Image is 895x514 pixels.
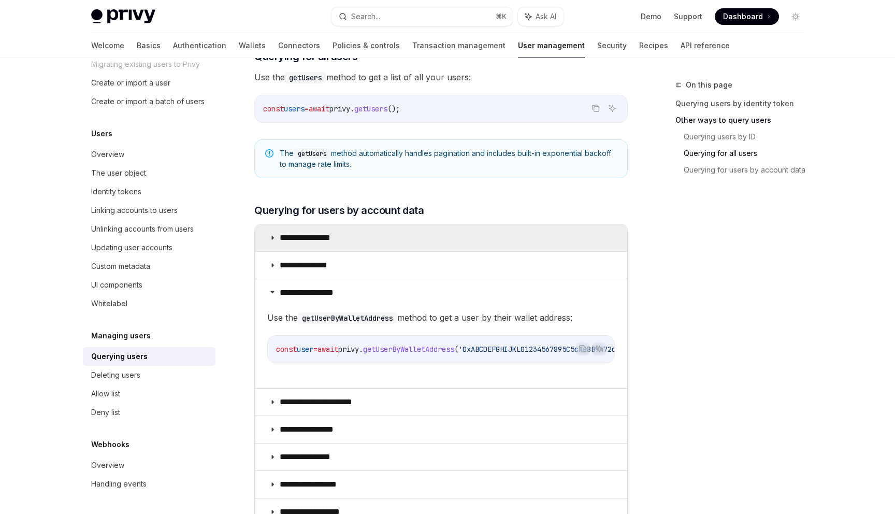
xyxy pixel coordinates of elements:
div: Custom metadata [91,260,150,273]
a: Overview [83,456,215,475]
a: Transaction management [412,33,506,58]
div: UI components [91,279,142,291]
a: Querying for all users [684,145,812,162]
span: const [263,104,284,113]
span: user [297,345,313,354]
code: getUserByWalletAddress [298,312,397,324]
a: Custom metadata [83,257,215,276]
a: Deleting users [83,366,215,384]
a: UI components [83,276,215,294]
a: Handling events [83,475,215,493]
a: Create or import a user [83,74,215,92]
span: const [276,345,297,354]
a: API reference [681,33,730,58]
button: Copy the contents from the code block [589,102,602,115]
a: Basics [137,33,161,58]
span: privy [329,104,350,113]
button: Copy the contents from the code block [576,342,589,355]
button: Ask AI [593,342,606,355]
a: Security [597,33,627,58]
span: users [284,104,305,113]
a: Connectors [278,33,320,58]
h5: Managing users [91,330,151,342]
span: '0xABCDEFGHIJKL01234567895C5cAe8B9472c14328' [458,345,641,354]
span: Ask AI [536,11,556,22]
div: Identity tokens [91,185,141,198]
a: Whitelabel [83,294,215,313]
span: The method automatically handles pagination and includes built-in exponential backoff to manage r... [280,148,617,169]
h5: Webhooks [91,438,129,451]
button: Search...⌘K [331,7,513,26]
a: Updating user accounts [83,238,215,257]
div: Whitelabel [91,297,127,310]
code: getUsers [294,149,331,159]
a: Recipes [639,33,668,58]
span: . [359,345,363,354]
span: Use the method to get a user by their wallet address: [267,310,615,325]
a: Unlinking accounts from users [83,220,215,238]
span: ⌘ K [496,12,507,21]
span: Querying for users by account data [254,203,424,218]
h5: Users [91,127,112,140]
div: Handling events [91,478,147,490]
a: Querying for users by account data [684,162,812,178]
span: getUsers [354,104,387,113]
a: Deny list [83,403,215,422]
a: User management [518,33,585,58]
span: On this page [686,79,732,91]
a: Welcome [91,33,124,58]
a: Support [674,11,702,22]
div: Deny list [91,406,120,419]
span: Use the method to get a list of all your users: [254,70,628,84]
div: Search... [351,10,380,23]
span: getUserByWalletAddress [363,345,454,354]
a: Querying users by ID [684,128,812,145]
div: Create or import a batch of users [91,95,205,108]
a: Querying users by identity token [675,95,812,112]
a: Demo [641,11,661,22]
svg: Note [265,149,273,158]
span: = [313,345,317,354]
a: Querying users [83,347,215,366]
span: await [317,345,338,354]
div: Linking accounts to users [91,204,178,217]
div: Overview [91,459,124,472]
a: Dashboard [715,8,779,25]
span: ( [454,345,458,354]
a: Policies & controls [333,33,400,58]
button: Toggle dark mode [787,8,804,25]
details: **** **** **** **Use thegetUserByWalletAddressmethod to get a user by their wallet address:Copy t... [255,279,627,388]
span: await [309,104,329,113]
a: Authentication [173,33,226,58]
a: Identity tokens [83,182,215,201]
button: Ask AI [518,7,564,26]
div: Querying users [91,350,148,363]
div: Updating user accounts [91,241,172,254]
a: The user object [83,164,215,182]
a: Create or import a batch of users [83,92,215,111]
span: (); [387,104,400,113]
a: Other ways to query users [675,112,812,128]
span: . [350,104,354,113]
div: Unlinking accounts from users [91,223,194,235]
div: Deleting users [91,369,140,381]
button: Ask AI [605,102,619,115]
div: Create or import a user [91,77,170,89]
code: getUsers [285,72,326,83]
div: Allow list [91,388,120,400]
div: The user object [91,167,146,179]
a: Wallets [239,33,266,58]
div: Overview [91,148,124,161]
span: privy [338,345,359,354]
a: Overview [83,145,215,164]
span: Dashboard [723,11,763,22]
span: = [305,104,309,113]
a: Linking accounts to users [83,201,215,220]
img: light logo [91,9,155,24]
a: Allow list [83,384,215,403]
